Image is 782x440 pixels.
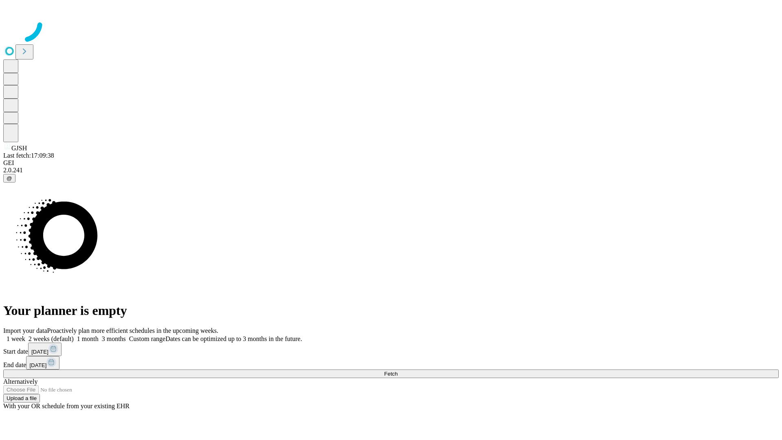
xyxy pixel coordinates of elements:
[3,174,15,183] button: @
[29,335,74,342] span: 2 weeks (default)
[3,303,779,318] h1: Your planner is empty
[3,394,40,403] button: Upload a file
[3,378,37,385] span: Alternatively
[11,145,27,152] span: GJSH
[3,167,779,174] div: 2.0.241
[77,335,99,342] span: 1 month
[47,327,218,334] span: Proactively plan more efficient schedules in the upcoming weeks.
[31,349,48,355] span: [DATE]
[26,356,59,370] button: [DATE]
[7,335,25,342] span: 1 week
[3,152,54,159] span: Last fetch: 17:09:38
[3,403,130,409] span: With your OR schedule from your existing EHR
[102,335,126,342] span: 3 months
[28,343,62,356] button: [DATE]
[29,362,46,368] span: [DATE]
[3,343,779,356] div: Start date
[129,335,165,342] span: Custom range
[3,370,779,378] button: Fetch
[7,175,12,181] span: @
[3,327,47,334] span: Import your data
[3,159,779,167] div: GEI
[3,356,779,370] div: End date
[384,371,398,377] span: Fetch
[165,335,302,342] span: Dates can be optimized up to 3 months in the future.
